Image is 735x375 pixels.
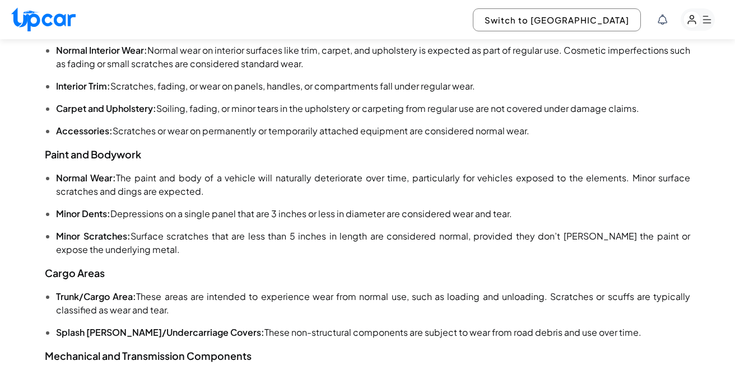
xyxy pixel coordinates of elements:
span: Soiling, fading, or minor tears in the upholstery or carpeting from regular use are not covered u... [156,102,639,114]
span: Trunk/Cargo Area: [56,290,136,302]
span: Minor Dents: [56,208,110,219]
span: Scratches, fading, or wear on panels, handles, or compartments fall under regular wear. [110,80,475,92]
span: Normal wear on interior surfaces like trim, carpet, and upholstery is expected as part of regular... [56,44,690,69]
span: Interior Trim: [56,80,110,92]
span: Normal Interior Wear: [56,44,147,56]
span: Normal Wear: [56,172,116,184]
h2: Cargo Areas [45,265,690,281]
span: Carpet and Upholstery: [56,102,156,114]
span: Minor Scratches: [56,230,131,242]
button: Switch to [GEOGRAPHIC_DATA] [473,8,641,31]
h2: Paint and Bodywork [45,147,690,162]
span: Scratches or wear on permanently or temporarily attached equipment are considered normal wear. [113,125,529,137]
span: Accessories: [56,125,113,137]
span: Surface scratches that are less than 5 inches in length are considered normal, provided they don’... [56,230,690,255]
span: The paint and body of a vehicle will naturally deteriorate over time, particularly for vehicles e... [56,172,690,197]
h2: Mechanical and Transmission Components [45,348,690,364]
span: Depressions on a single panel that are 3 inches or less in diameter are considered wear and tear. [110,208,512,219]
span: These areas are intended to experience wear from normal use, such as loading and unloading. Scrat... [56,290,690,316]
img: Upcar Logo [11,7,76,31]
span: These non-structural components are subject to wear from road debris and use over time. [264,326,641,338]
span: Splash [PERSON_NAME]/Undercarriage Covers: [56,326,264,338]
